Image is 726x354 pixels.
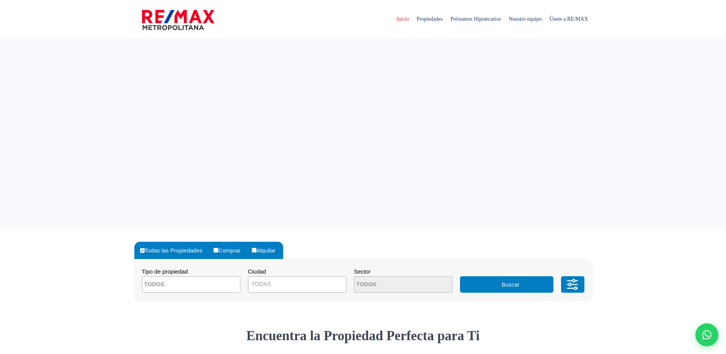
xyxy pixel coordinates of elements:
label: Todas las Propiedades [138,242,210,259]
button: Buscar [460,276,553,293]
input: Comprar [214,248,218,252]
span: Nuestro equipo [505,8,545,31]
input: Todas las Propiedades [140,248,145,253]
strong: Encuentra la Propiedad Perfecta para Ti [246,328,480,343]
span: TODAS [248,279,346,289]
span: Sector [354,268,370,275]
span: TODAS [248,276,346,293]
span: TODAS [251,280,271,287]
label: Comprar [212,242,248,259]
span: Únete a RE/MAX [545,8,592,31]
textarea: Search [354,277,429,293]
input: Alquilar [252,248,256,252]
label: Alquilar [250,242,283,259]
span: Ciudad [248,268,266,275]
span: Préstamos Hipotecarios [447,8,505,31]
span: Tipo de propiedad [142,268,188,275]
img: remax-metropolitana-logo [142,8,214,31]
span: Propiedades [413,8,446,31]
textarea: Search [142,277,217,293]
span: Inicio [393,8,413,31]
